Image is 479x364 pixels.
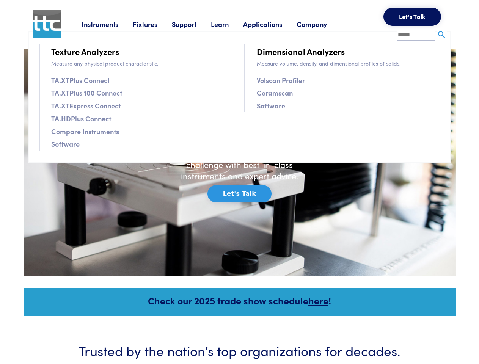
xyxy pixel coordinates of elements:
a: Support [172,19,211,29]
p: Measure volume, density, and dimensional profiles of solids. [257,59,441,67]
a: TA.HDPlus Connect [51,113,111,124]
h3: Trusted by the nation’s top organizations for decades. [46,341,433,359]
a: TA.XTPlus 100 Connect [51,87,122,98]
button: Let's Talk [207,185,272,202]
a: Company [297,19,341,29]
a: Texture Analyzers [51,45,119,58]
a: Dimensional Analyzers [257,45,345,58]
a: Software [51,138,80,149]
p: Measure any physical product characteristic. [51,59,235,67]
a: Volscan Profiler [257,75,305,86]
h6: Solve any texture analysis challenge with best-in-class instruments and expert advice. [175,147,304,182]
a: TA.XTPlus Connect [51,75,110,86]
a: Software [257,100,285,111]
img: ttc_logo_1x1_v1.0.png [33,10,61,38]
a: Applications [243,19,297,29]
a: TA.XTExpress Connect [51,100,121,111]
a: Learn [211,19,243,29]
a: Compare Instruments [51,126,119,137]
a: Fixtures [133,19,172,29]
button: Let's Talk [383,8,441,26]
a: here [308,294,328,307]
h5: Check our 2025 trade show schedule ! [34,294,446,307]
a: Ceramscan [257,87,293,98]
a: Instruments [82,19,133,29]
